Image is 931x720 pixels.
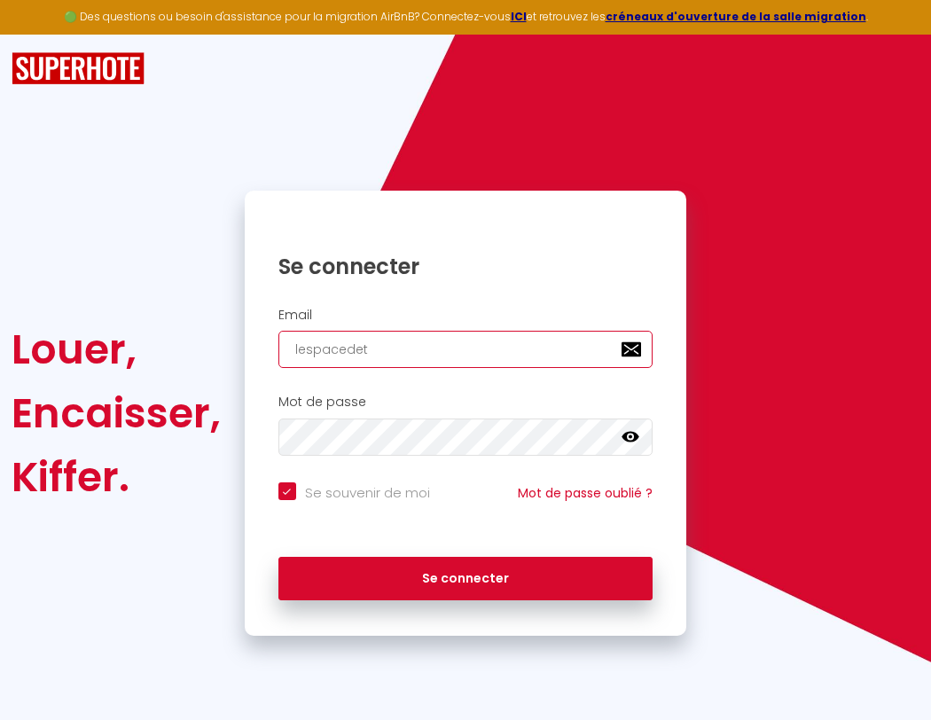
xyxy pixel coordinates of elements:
[606,9,866,24] a: créneaux d'ouverture de la salle migration
[278,557,653,601] button: Se connecter
[14,7,67,60] button: Ouvrir le widget de chat LiveChat
[12,445,221,509] div: Kiffer.
[278,253,653,280] h1: Se connecter
[511,9,527,24] a: ICI
[12,317,221,381] div: Louer,
[278,308,653,323] h2: Email
[12,381,221,445] div: Encaisser,
[278,395,653,410] h2: Mot de passe
[12,52,145,85] img: SuperHote logo
[278,331,653,368] input: Ton Email
[518,484,653,502] a: Mot de passe oublié ?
